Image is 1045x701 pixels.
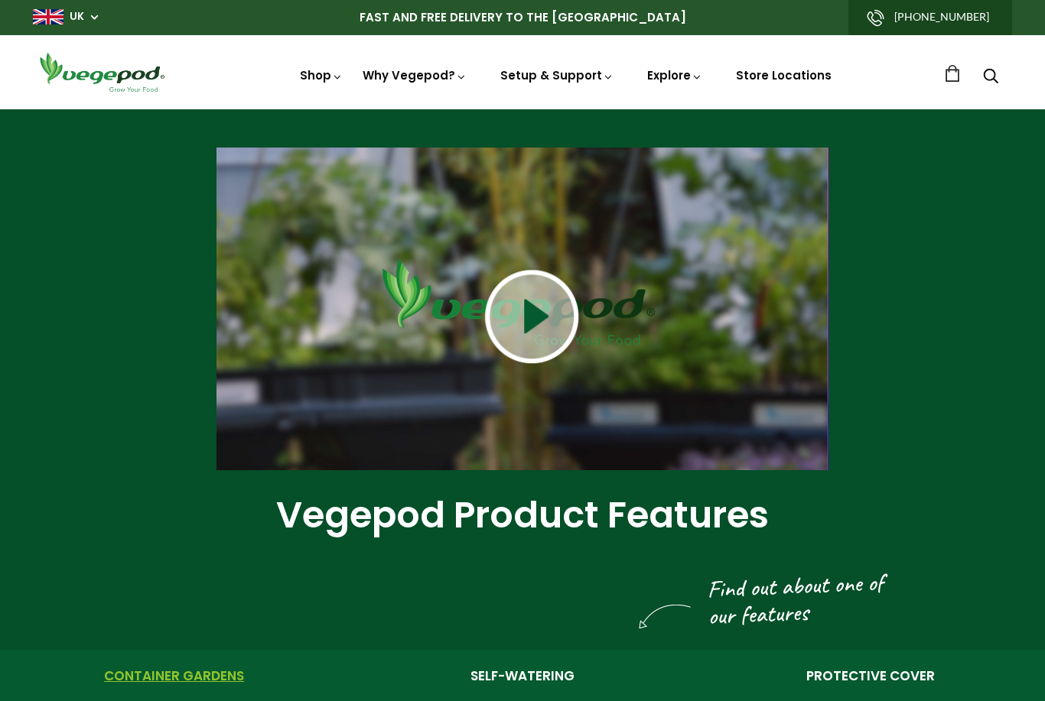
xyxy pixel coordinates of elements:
a: UK [70,9,84,24]
a: Setup & Support [500,67,614,83]
a: Store Locations [736,67,832,83]
img: gb_large.png [33,9,63,24]
a: Search [983,70,998,86]
h1: Vegepod Product Features [33,476,1012,581]
a: Explore [647,67,702,83]
a: Shop [300,67,343,83]
img: Screenshot_2022-02-02_at_11.56.45_800x.png [216,148,829,470]
img: Vegepod [33,50,171,94]
a: Why Vegepod? [363,67,467,83]
img: play button [485,270,578,363]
